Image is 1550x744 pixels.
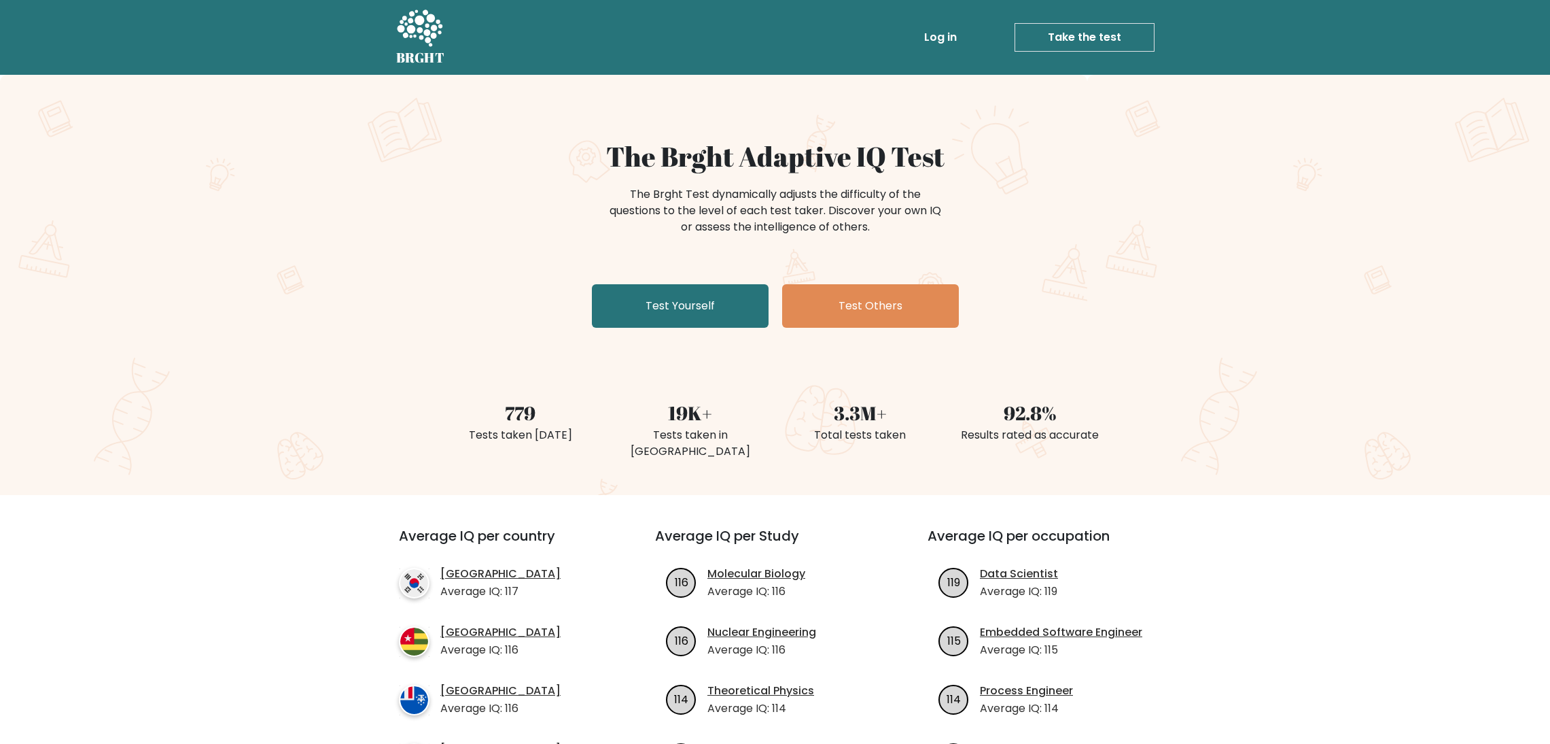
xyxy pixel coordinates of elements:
h1: The Brght Adaptive IQ Test [444,140,1107,173]
a: Nuclear Engineering [707,624,816,641]
text: 114 [947,691,961,707]
text: 116 [675,574,688,590]
text: 119 [947,574,960,590]
p: Average IQ: 116 [440,700,561,717]
div: 92.8% [953,399,1107,427]
h3: Average IQ per Study [655,528,895,560]
img: country [399,568,429,598]
div: Tests taken [DATE] [444,427,597,443]
text: 114 [674,691,688,707]
a: Take the test [1015,23,1155,52]
p: Average IQ: 119 [980,584,1058,600]
p: Average IQ: 116 [440,642,561,658]
img: country [399,626,429,657]
a: BRGHT [396,5,445,69]
a: Log in [919,24,962,51]
text: 115 [947,632,961,648]
div: Tests taken in [GEOGRAPHIC_DATA] [614,427,767,460]
div: 3.3M+ [783,399,937,427]
p: Average IQ: 116 [707,642,816,658]
p: Average IQ: 116 [707,584,805,600]
h3: Average IQ per occupation [928,528,1167,560]
text: 116 [675,632,688,648]
div: Total tests taken [783,427,937,443]
a: Process Engineer [980,683,1073,699]
div: 19K+ [614,399,767,427]
p: Average IQ: 115 [980,642,1142,658]
a: Embedded Software Engineer [980,624,1142,641]
div: The Brght Test dynamically adjusts the difficulty of the questions to the level of each test take... [605,186,945,235]
h5: BRGHT [396,50,445,66]
p: Average IQ: 114 [980,700,1073,717]
div: 779 [444,399,597,427]
a: Test Others [782,284,959,328]
p: Average IQ: 114 [707,700,814,717]
div: Results rated as accurate [953,427,1107,443]
a: Data Scientist [980,566,1058,582]
a: [GEOGRAPHIC_DATA] [440,566,561,582]
a: Molecular Biology [707,566,805,582]
img: country [399,685,429,715]
a: [GEOGRAPHIC_DATA] [440,683,561,699]
a: Theoretical Physics [707,683,814,699]
a: [GEOGRAPHIC_DATA] [440,624,561,641]
h3: Average IQ per country [399,528,606,560]
a: Test Yourself [592,284,769,328]
p: Average IQ: 117 [440,584,561,600]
